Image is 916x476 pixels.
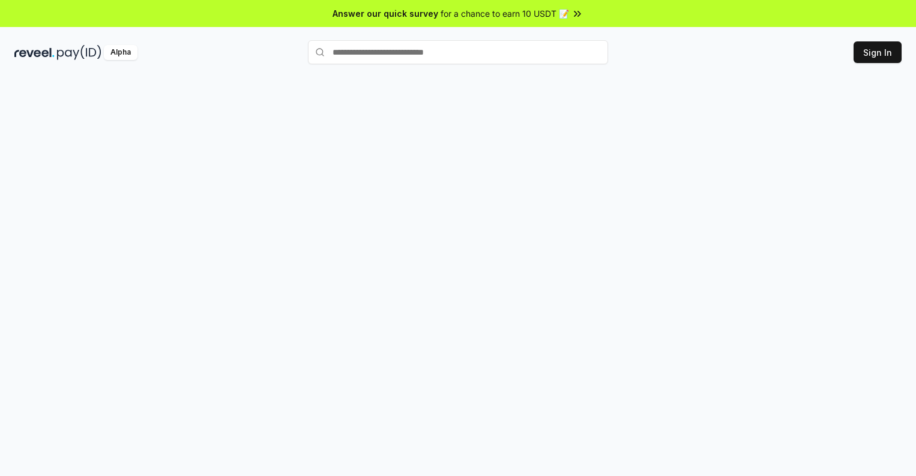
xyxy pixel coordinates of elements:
[441,7,569,20] span: for a chance to earn 10 USDT 📝
[854,41,902,63] button: Sign In
[104,45,137,60] div: Alpha
[14,45,55,60] img: reveel_dark
[57,45,101,60] img: pay_id
[333,7,438,20] span: Answer our quick survey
